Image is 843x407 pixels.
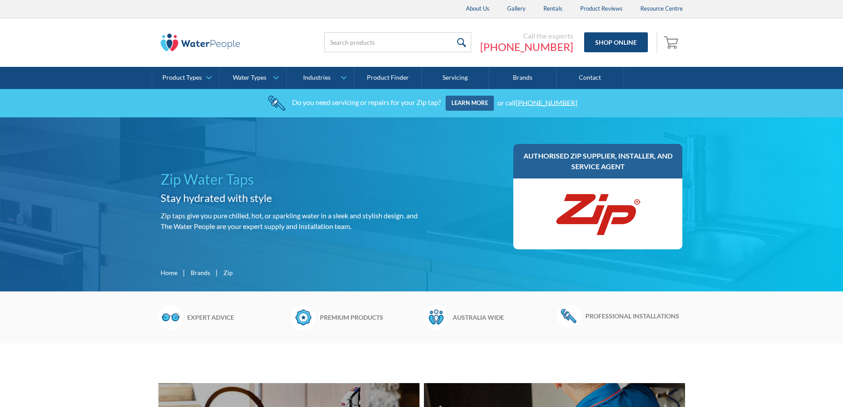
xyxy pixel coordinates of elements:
h1: Zip Water Taps [161,169,418,190]
a: Shop Online [584,32,648,52]
a: Water Types [219,67,286,89]
div: Call the experts [480,31,573,40]
div: Do you need servicing or repairs for your Zip tap? [292,98,441,106]
h3: Authorised Zip supplier, installer, and service agent [522,151,674,172]
h6: Australia wide [453,313,552,322]
a: Learn more [446,96,494,111]
div: | [182,267,186,278]
img: Glasses [158,305,183,329]
input: Search products [324,32,471,52]
a: [PHONE_NUMBER] [516,98,577,106]
div: Zip [223,268,233,277]
a: Industries [287,67,354,89]
img: The Water People [161,34,240,51]
a: Brands [191,268,210,277]
img: Zip [554,187,642,240]
p: Zip taps give you pure chilled, hot, or sparkling water in a sleek and stylish design. and The Wa... [161,210,418,232]
img: Wrench [557,305,581,327]
a: Brands [489,67,556,89]
div: or call [497,98,577,106]
img: Waterpeople Symbol [424,305,448,329]
h2: Stay hydrated with style [161,190,418,206]
a: Servicing [422,67,489,89]
div: Product Types [162,74,202,81]
div: Water Types [233,74,266,81]
a: Product Finder [354,67,422,89]
div: Industries [303,74,331,81]
img: shopping cart [664,35,681,49]
a: Contact [557,67,624,89]
a: Open empty cart [662,32,683,53]
h6: Premium products [320,313,420,322]
img: Badge [291,305,316,329]
a: [PHONE_NUMBER] [480,40,573,54]
div: | [215,267,219,278]
a: Home [161,268,177,277]
h6: Expert advice [187,313,287,322]
a: Product Types [152,67,219,89]
h6: Professional installations [585,311,685,321]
